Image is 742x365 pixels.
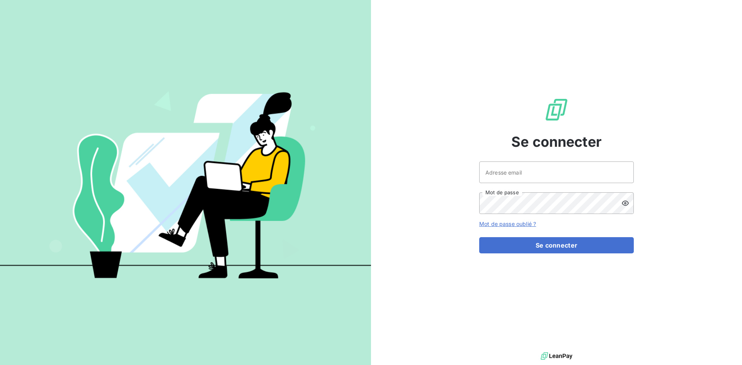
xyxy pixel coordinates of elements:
[541,350,572,362] img: logo
[479,221,536,227] a: Mot de passe oublié ?
[544,97,569,122] img: Logo LeanPay
[479,237,634,253] button: Se connecter
[511,131,602,152] span: Se connecter
[479,161,634,183] input: placeholder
